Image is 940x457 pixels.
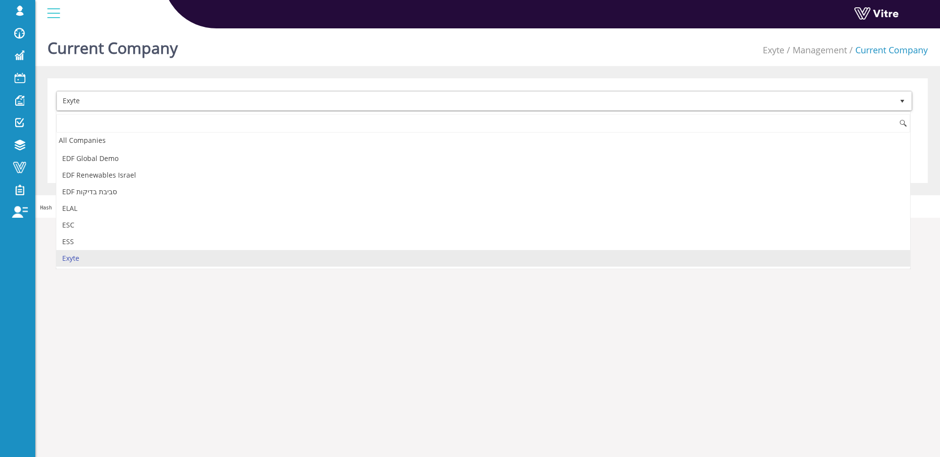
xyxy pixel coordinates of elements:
li: Management [784,44,847,57]
a: Exyte [763,44,784,56]
li: EDF Global Demo [56,150,910,167]
span: Hash 'fd46216' Date '[DATE] 15:20:00 +0000' Branch 'Production' [40,205,226,210]
span: select [893,92,911,110]
li: EDF סביבת בדיקות [56,183,910,200]
li: FIC Testing [56,267,910,283]
li: ESC [56,217,910,233]
li: EDF Renewables Israel [56,167,910,183]
li: Current Company [847,44,928,57]
li: ELAL [56,200,910,217]
span: Exyte [57,92,893,110]
h1: Current Company [47,24,178,66]
div: All Companies [56,134,910,147]
li: Exyte [56,250,910,267]
li: ESS [56,233,910,250]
